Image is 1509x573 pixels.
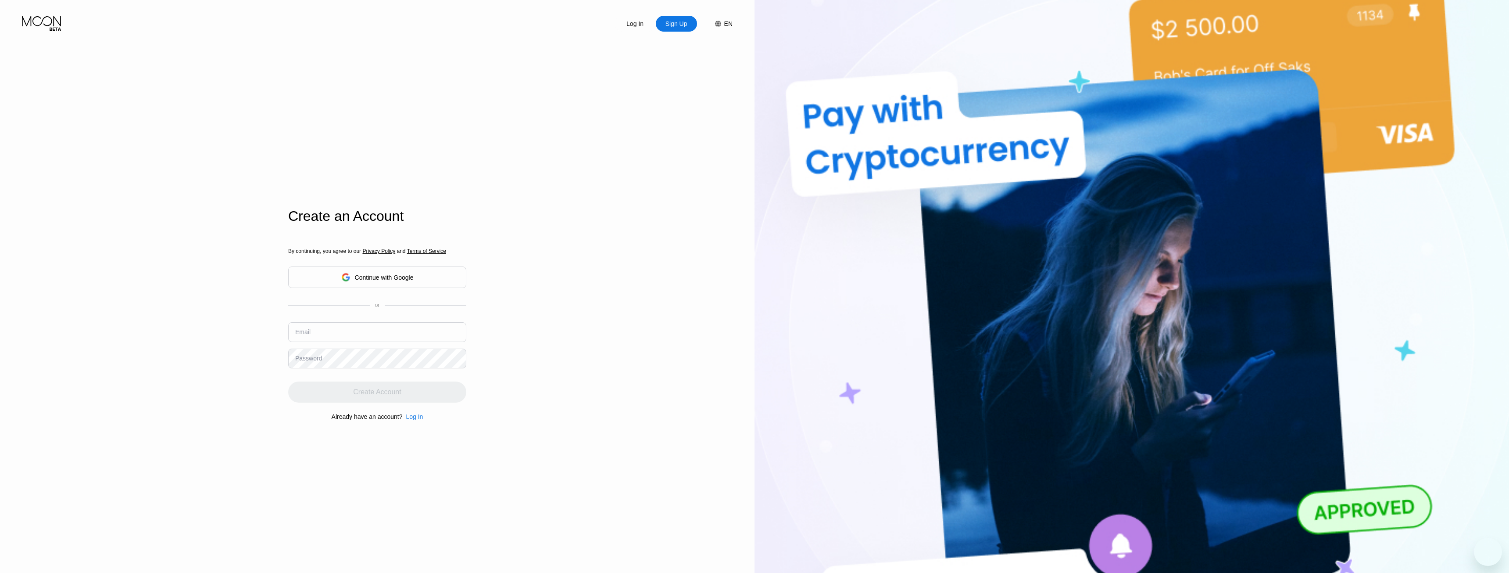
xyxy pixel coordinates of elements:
[295,328,311,335] div: Email
[355,274,414,281] div: Continue with Google
[706,16,733,32] div: EN
[332,413,403,420] div: Already have an account?
[626,19,644,28] div: Log In
[406,413,423,420] div: Log In
[724,20,733,27] div: EN
[288,208,466,224] div: Create an Account
[288,267,466,288] div: Continue with Google
[362,248,395,254] span: Privacy Policy
[295,355,322,362] div: Password
[288,248,466,254] div: By continuing, you agree to our
[656,16,697,32] div: Sign Up
[395,248,407,254] span: and
[407,248,446,254] span: Terms of Service
[615,16,656,32] div: Log In
[665,19,688,28] div: Sign Up
[375,302,380,308] div: or
[402,413,423,420] div: Log In
[1474,538,1502,566] iframe: زر إطلاق نافذة المراسلة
